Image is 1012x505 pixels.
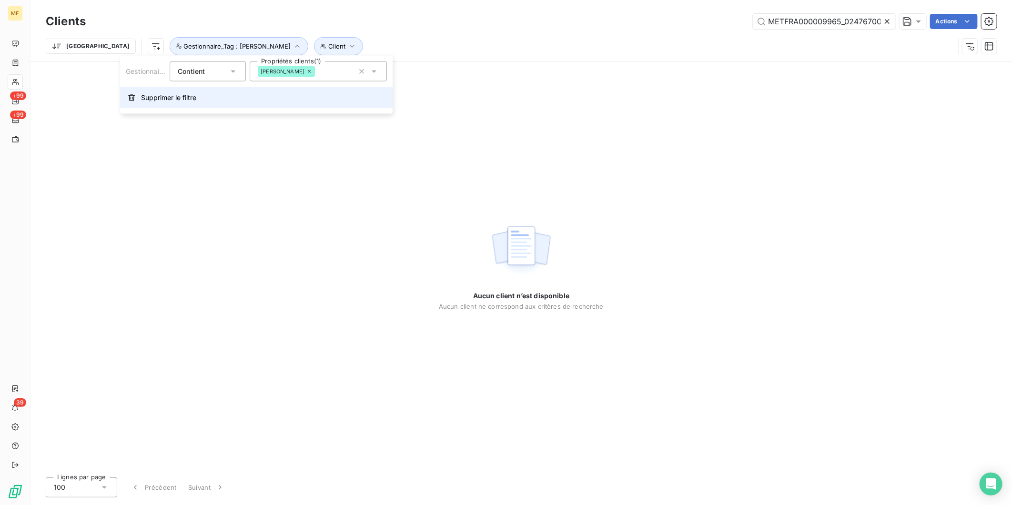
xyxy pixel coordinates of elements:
div: Open Intercom Messenger [980,473,1002,495]
span: [PERSON_NAME] [261,69,304,74]
span: +99 [10,91,26,100]
button: Client [314,37,363,55]
span: +99 [10,111,26,119]
img: Logo LeanPay [8,484,23,499]
span: Contient [178,67,205,75]
button: Actions [930,14,978,29]
button: Suivant [182,477,231,497]
span: 100 [54,483,65,492]
span: Client [328,42,345,50]
span: Aucun client n’est disponible [473,291,569,301]
div: ME [8,6,23,21]
button: Supprimer le filtre [120,87,393,108]
img: empty state [491,221,552,280]
button: [GEOGRAPHIC_DATA] [46,39,136,54]
input: Rechercher [753,14,896,29]
span: 39 [14,398,26,407]
button: Gestionnaire_Tag : [PERSON_NAME] [170,37,308,55]
input: Propriétés clients [315,67,323,76]
button: Précédent [125,477,182,497]
span: Gestionnaire_Tag [126,67,180,75]
h3: Clients [46,13,86,30]
span: Gestionnaire_Tag : [PERSON_NAME] [183,42,291,50]
span: Aucun client ne correspond aux critères de recherche [439,303,604,310]
span: Supprimer le filtre [141,93,196,102]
